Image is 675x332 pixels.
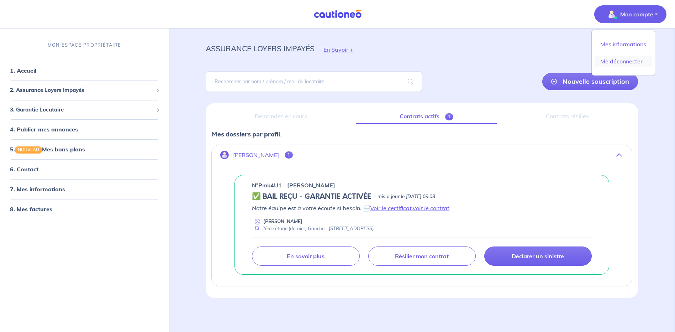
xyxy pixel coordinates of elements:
a: 1. Accueil [10,67,36,74]
a: voir le contrat [413,204,449,212]
a: 4. Publier mes annonces [10,126,78,133]
div: state: CONTRACT-VALIDATED, Context: NEW,CHOOSE-CERTIFICATE,ALONE,LESSOR-DOCUMENTS [252,192,592,201]
p: Mes dossiers par profil [211,130,632,139]
button: [PERSON_NAME]1 [212,146,632,164]
button: illu_account_valid_menu.svgMon compte [594,5,666,23]
p: Résilier mon contrat [395,253,449,260]
div: 2. Assurance Loyers Impayés [3,83,166,97]
a: 7. Mes informations [10,186,65,193]
div: 3. Garantie Locataire [3,103,166,117]
p: n°Pmk4U1 - [PERSON_NAME] [252,181,335,190]
a: Voir le certificat [370,204,412,212]
a: 5.NOUVEAUMes bons plans [10,146,85,153]
span: search [399,72,422,92]
img: illu_account.svg [220,151,229,159]
h5: ✅ BAIL REÇU - GARANTIE ACTIVÉE [252,192,371,201]
span: 2. Assurance Loyers Impayés [10,86,153,94]
p: [PERSON_NAME] [233,152,279,159]
img: Cautioneo [311,10,364,19]
a: Me déconnecter [595,56,652,67]
a: En savoir plus [252,247,359,266]
p: - mis à jour le [DATE] 09:08 [374,193,435,200]
p: Déclarer un sinistre [512,253,564,260]
a: Contrats actifs1 [356,109,497,124]
span: 1 [285,151,293,159]
a: Résilier mon contrat [368,247,476,266]
p: assurance loyers impayés [206,42,315,55]
a: Nouvelle souscription [542,73,638,90]
div: 5.NOUVEAUMes bons plans [3,142,166,156]
div: 8. Mes factures [3,202,166,217]
a: 6. Contact [10,166,38,173]
p: Notre équipe est à votre écoute si besoin. 📄 , [252,204,592,212]
button: En Savoir + [315,39,362,60]
a: Déclarer un sinistre [484,247,592,266]
p: [PERSON_NAME] [263,218,302,225]
div: 1. Accueil [3,63,166,78]
img: illu_account_valid_menu.svg [606,9,617,20]
div: illu_account_valid_menu.svgMon compte [591,30,655,76]
div: 4. Publier mes annonces [3,122,166,136]
a: Mes informations [595,38,652,50]
p: En savoir plus [287,253,325,260]
p: MON ESPACE PROPRIÉTAIRE [48,42,121,48]
div: 7. Mes informations [3,182,166,197]
span: 3. Garantie Locataire [10,106,153,114]
input: Rechercher par nom / prénom / mail du locataire [206,71,422,92]
div: 6. Contact [3,162,166,177]
a: 8. Mes factures [10,206,52,213]
div: 2ème étage (dernier) Gauche - [STREET_ADDRESS] [252,225,374,232]
span: 1 [445,113,453,120]
p: Mon compte [620,10,653,19]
